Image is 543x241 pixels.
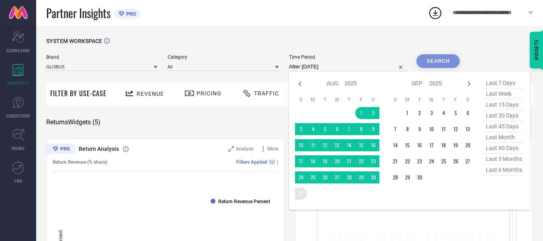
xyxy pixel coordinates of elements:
span: WORKSPACE [7,80,29,86]
td: Wed Aug 20 2025 [331,155,343,167]
span: Returns Widgets ( 5 ) [46,118,100,126]
input: Select time period [289,62,407,72]
td: Sun Aug 03 2025 [295,123,307,135]
th: Wednesday [426,97,438,103]
td: Tue Aug 05 2025 [319,123,331,135]
td: Sat Sep 06 2025 [462,107,474,119]
td: Fri Sep 19 2025 [450,139,462,151]
span: Revenue [137,91,164,97]
td: Tue Aug 26 2025 [319,171,331,183]
span: Filters Applied [236,159,267,165]
td: Thu Aug 14 2025 [343,139,355,151]
td: Mon Sep 01 2025 [402,107,414,119]
td: Sat Sep 27 2025 [462,155,474,167]
div: Premium [46,144,76,156]
td: Thu Aug 07 2025 [343,123,355,135]
span: last week [484,89,524,99]
span: TRENDS [11,145,25,151]
td: Sun Aug 24 2025 [295,171,307,183]
th: Sunday [295,97,307,103]
div: Next month [464,79,474,89]
span: PRO [124,11,136,17]
th: Wednesday [331,97,343,103]
div: Open download list [428,6,443,20]
td: Thu Aug 21 2025 [343,155,355,167]
td: Wed Sep 17 2025 [426,139,438,151]
span: Analyse [236,146,253,152]
th: Sunday [389,97,402,103]
span: Traffic [254,90,279,97]
td: Mon Sep 08 2025 [402,123,414,135]
td: Sun Aug 17 2025 [295,155,307,167]
td: Thu Sep 25 2025 [438,155,450,167]
td: Wed Aug 13 2025 [331,139,343,151]
span: last 6 months [484,165,524,175]
td: Tue Aug 19 2025 [319,155,331,167]
th: Monday [307,97,319,103]
td: Mon Aug 18 2025 [307,155,319,167]
svg: Zoom [228,146,234,152]
td: Sun Sep 28 2025 [389,171,402,183]
span: Partner Insights [46,5,111,21]
td: Sun Sep 21 2025 [389,155,402,167]
span: last 3 months [484,154,524,165]
td: Mon Aug 25 2025 [307,171,319,183]
td: Tue Sep 23 2025 [414,155,426,167]
span: Pricing [197,90,221,97]
span: last 90 days [484,143,524,154]
th: Tuesday [319,97,331,103]
th: Thursday [343,97,355,103]
td: Wed Sep 03 2025 [426,107,438,119]
span: FWD [14,178,22,184]
span: Return Analysis [79,146,119,152]
td: Fri Aug 29 2025 [355,171,367,183]
td: Fri Aug 01 2025 [355,107,367,119]
span: last month [484,132,524,143]
td: Tue Sep 16 2025 [414,139,426,151]
span: Category [168,54,279,60]
span: Return Revenue (% share) [53,159,107,165]
span: Filter By Use-Case [50,89,107,98]
td: Sat Aug 02 2025 [367,107,379,119]
td: Thu Sep 11 2025 [438,123,450,135]
th: Friday [355,97,367,103]
td: Sat Aug 23 2025 [367,155,379,167]
td: Fri Sep 26 2025 [450,155,462,167]
td: Sat Sep 20 2025 [462,139,474,151]
td: Sat Aug 16 2025 [367,139,379,151]
span: Time Period [289,54,407,60]
th: Friday [450,97,462,103]
td: Sat Sep 13 2025 [462,123,474,135]
span: SYSTEM WORKSPACE [46,38,102,44]
td: Thu Aug 28 2025 [343,171,355,183]
span: last 15 days [484,99,524,110]
td: Thu Sep 18 2025 [438,139,450,151]
th: Saturday [367,97,379,103]
td: Mon Sep 22 2025 [402,155,414,167]
td: Sun Sep 14 2025 [389,139,402,151]
td: Mon Sep 29 2025 [402,171,414,183]
th: Monday [402,97,414,103]
td: Sun Aug 10 2025 [295,139,307,151]
span: More [267,146,278,152]
td: Fri Aug 15 2025 [355,139,367,151]
td: Wed Sep 24 2025 [426,155,438,167]
span: last 45 days [484,121,524,132]
span: SCORECARDS [6,47,30,54]
td: Fri Aug 08 2025 [355,123,367,135]
td: Sat Aug 30 2025 [367,171,379,183]
span: Brand [46,54,158,60]
td: Fri Aug 22 2025 [355,155,367,167]
td: Wed Sep 10 2025 [426,123,438,135]
td: Fri Sep 12 2025 [450,123,462,135]
td: Wed Aug 27 2025 [331,171,343,183]
td: Tue Sep 30 2025 [414,171,426,183]
span: last 30 days [484,110,524,121]
td: Fri Sep 05 2025 [450,107,462,119]
td: Mon Sep 15 2025 [402,139,414,151]
td: Tue Sep 09 2025 [414,123,426,135]
td: Mon Aug 11 2025 [307,139,319,151]
span: last 7 days [484,78,524,89]
th: Saturday [462,97,474,103]
div: Previous month [295,79,305,89]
